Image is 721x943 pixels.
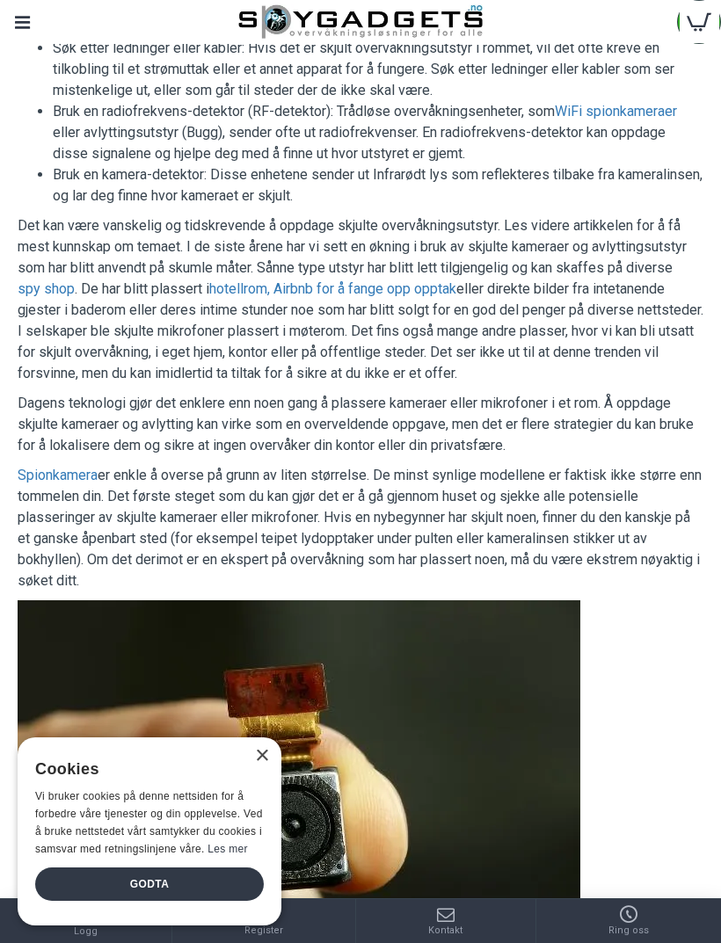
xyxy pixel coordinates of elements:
[35,867,264,901] div: Godta
[555,101,677,122] a: WiFi spionkameraer
[18,600,580,917] img: Lite mini kamera kan oversatt lett
[53,164,703,207] li: Bruk en kamera-detektor: Disse enhetene sender ut Infrarødt lys som reflekteres tilbake fra kamer...
[208,843,247,855] a: Les mer, opens a new window
[356,899,535,943] a: Kontakt
[428,924,462,939] span: Kontakt
[53,101,703,164] li: Bruk en radiofrekvens-detektor (RF-detektor): Trådløse overvåkningsenheter, som eller avlyttingsu...
[18,393,703,456] p: Dagens teknologi gjør det enklere enn noen gang å plassere kameraer eller mikrofoner i et rom. Å ...
[18,279,75,300] a: spy shop
[255,750,268,763] div: Close
[18,465,98,486] a: Spionkamera
[35,790,263,854] span: Vi bruker cookies på denne nettsiden for å forbedre våre tjenester og din opplevelse. Ved å bruke...
[608,924,649,939] span: Ring oss
[18,465,703,591] p: er enkle å overse på grunn av liten størrelse. De minst synlige modellene er faktisk ikke større ...
[209,279,456,300] a: hotellrom, Airbnb for å fange opp opptak
[35,751,252,788] div: Cookies
[74,925,98,939] span: Logg
[18,215,703,384] p: Det kan være vanskelig og tidskrevende å oppdage skjulte overvåkningsutstyr. Les videre artikkele...
[244,924,283,939] span: Register
[238,4,483,40] img: SpyGadgets.no
[53,38,703,101] li: Søk etter ledninger eller kabler: Hvis det er skjult overvåkningsutstyr i rommet, vil det ofte kr...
